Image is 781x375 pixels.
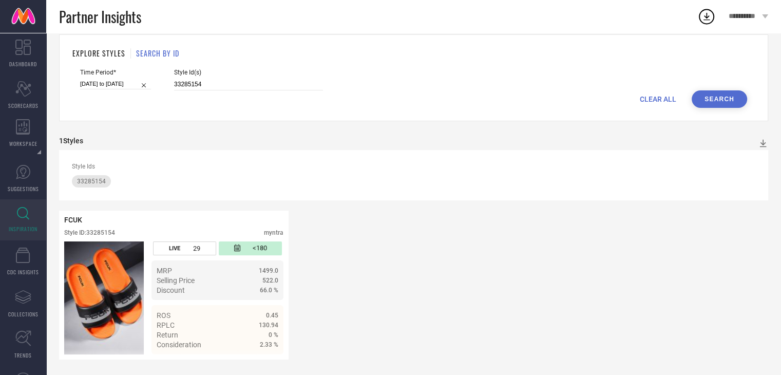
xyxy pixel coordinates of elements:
[14,351,32,359] span: TRENDS
[9,60,37,68] span: DASHBOARD
[253,244,267,253] span: <180
[64,241,144,354] div: Click to view image
[640,95,676,103] span: CLEAR ALL
[8,185,39,193] span: SUGGESTIONS
[8,310,39,318] span: COLLECTIONS
[8,102,39,109] span: SCORECARDS
[259,267,278,274] span: 1499.0
[219,241,282,255] div: Number of days since the style was first listed on the platform
[59,6,141,27] span: Partner Insights
[260,341,278,348] span: 2.33 %
[77,178,106,185] span: 33285154
[269,331,278,339] span: 0 %
[72,48,125,59] h1: EXPLORE STYLES
[157,321,175,329] span: RPLC
[9,140,37,147] span: WORKSPACE
[259,322,278,329] span: 130.94
[64,241,144,354] img: Style preview image
[136,48,179,59] h1: SEARCH BY ID
[266,312,278,319] span: 0.45
[157,311,170,320] span: ROS
[174,69,323,76] span: Style Id(s)
[157,341,201,349] span: Consideration
[692,90,747,108] button: Search
[64,216,82,224] span: FCUK
[9,225,37,233] span: INSPIRATION
[697,7,716,26] div: Open download list
[157,276,195,285] span: Selling Price
[157,331,178,339] span: Return
[169,245,180,252] span: LIVE
[262,277,278,284] span: 522.0
[193,245,200,252] span: 29
[59,137,83,145] div: 1 Styles
[245,359,278,367] a: Details
[72,163,755,170] div: Style Ids
[64,229,115,236] div: Style ID: 33285154
[80,79,151,89] input: Select time period
[80,69,151,76] span: Time Period*
[157,267,172,275] span: MRP
[157,286,185,294] span: Discount
[255,359,278,367] span: Details
[7,268,39,276] span: CDC INSIGHTS
[264,229,283,236] div: myntra
[174,79,323,90] input: Enter comma separated style ids e.g. 12345, 67890
[153,241,216,255] div: Number of days the style has been live on the platform
[260,287,278,294] span: 66.0 %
